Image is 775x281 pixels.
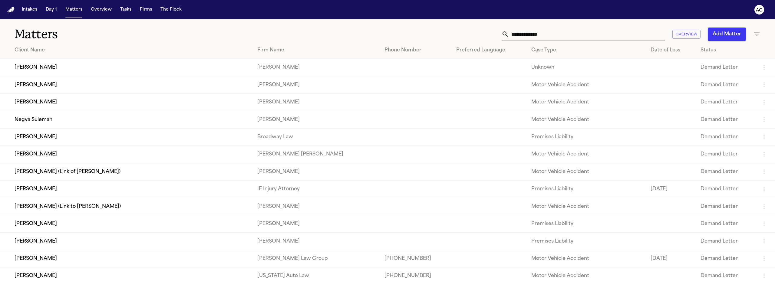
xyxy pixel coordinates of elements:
td: [PHONE_NUMBER] [380,250,451,267]
button: Overview [88,4,114,15]
td: Premises Liability [526,233,646,250]
td: Motor Vehicle Accident [526,198,646,215]
div: Firm Name [257,47,375,54]
div: Case Type [531,47,641,54]
td: [PERSON_NAME] [252,93,380,111]
td: Demand Letter [696,93,756,111]
button: Overview [672,30,701,39]
button: Day 1 [43,4,59,15]
td: [PERSON_NAME] Law Group [252,250,380,267]
td: [PERSON_NAME] [252,198,380,215]
td: Motor Vehicle Accident [526,163,646,180]
img: Finch Logo [7,7,15,13]
div: Status [701,47,751,54]
div: Preferred Language [456,47,521,54]
td: Premises Liability [526,181,646,198]
td: Demand Letter [696,111,756,128]
td: IE Injury Attorney [252,181,380,198]
td: [PERSON_NAME] [PERSON_NAME] [252,146,380,163]
td: Demand Letter [696,76,756,93]
td: Premises Liability [526,128,646,145]
h1: Matters [15,27,240,42]
td: Demand Letter [696,146,756,163]
td: Premises Liability [526,215,646,232]
td: [PERSON_NAME] [252,163,380,180]
td: [PERSON_NAME] [252,233,380,250]
td: Demand Letter [696,128,756,145]
button: Add Matter [708,28,746,41]
td: [PERSON_NAME] [252,59,380,76]
button: Intakes [19,4,40,15]
td: [DATE] [646,250,696,267]
td: Broadway Law [252,128,380,145]
button: Tasks [118,4,134,15]
button: Firms [137,4,154,15]
td: [PERSON_NAME] [252,215,380,232]
td: [DATE] [646,181,696,198]
div: Client Name [15,47,248,54]
td: Demand Letter [696,163,756,180]
td: Motor Vehicle Accident [526,76,646,93]
td: Demand Letter [696,59,756,76]
div: Phone Number [384,47,447,54]
td: Motor Vehicle Accident [526,111,646,128]
td: [PERSON_NAME] [252,111,380,128]
td: Unknown [526,59,646,76]
td: Demand Letter [696,198,756,215]
td: Demand Letter [696,181,756,198]
a: Home [7,7,15,13]
td: Motor Vehicle Accident [526,146,646,163]
td: Motor Vehicle Accident [526,93,646,111]
td: Demand Letter [696,233,756,250]
td: Demand Letter [696,250,756,267]
button: The Flock [158,4,184,15]
div: Date of Loss [651,47,691,54]
td: [PERSON_NAME] [252,76,380,93]
td: Motor Vehicle Accident [526,250,646,267]
button: Matters [63,4,85,15]
td: Demand Letter [696,215,756,232]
